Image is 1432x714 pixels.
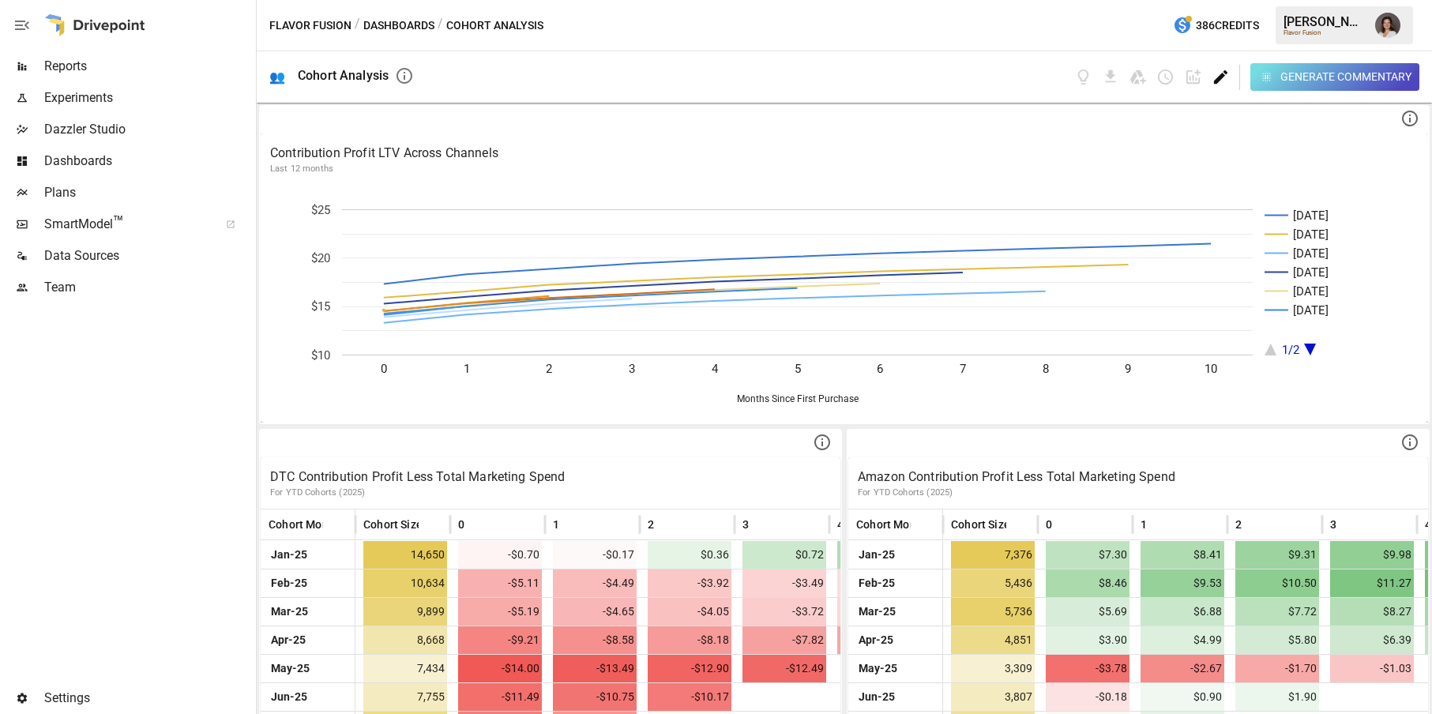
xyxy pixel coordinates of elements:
[269,683,310,711] span: Jun-25
[1330,598,1414,626] span: $8.27
[856,626,896,654] span: Apr-25
[951,683,1035,711] span: 3,807
[1046,655,1129,682] span: -$3.78
[298,68,389,83] div: Cohort Analysis
[1141,517,1147,532] span: 1
[311,203,330,217] text: $25
[1184,68,1202,86] button: Add widget
[1330,626,1414,654] span: $6.39
[1330,541,1414,569] span: $9.98
[44,152,253,171] span: Dashboards
[553,626,637,654] span: -$8.58
[742,541,826,569] span: $0.72
[1046,683,1129,711] span: -$0.18
[648,517,654,532] span: 2
[648,626,731,654] span: -$8.18
[856,569,897,597] span: Feb-25
[1284,14,1366,29] div: [PERSON_NAME]
[553,569,637,597] span: -$4.49
[1425,517,1431,532] span: 4
[1235,655,1319,682] span: -$1.70
[1156,68,1175,86] button: Schedule dashboard
[1282,343,1299,357] text: 1/2
[1375,13,1400,38] img: Franziska Ibscher
[1235,569,1319,597] span: $10.50
[656,513,678,535] button: Sort
[837,626,921,654] span: -$7.48
[1141,541,1224,569] span: $8.41
[1054,513,1076,535] button: Sort
[1141,626,1224,654] span: $4.99
[648,598,731,626] span: -$4.05
[269,626,308,654] span: Apr-25
[269,70,285,85] div: 👥
[951,569,1035,597] span: 5,436
[1141,683,1224,711] span: $0.90
[951,626,1035,654] span: 4,851
[553,598,637,626] span: -$4.65
[837,541,921,569] span: $1.10
[795,362,801,376] text: 5
[311,251,330,265] text: $20
[458,655,542,682] span: -$14.00
[420,513,442,535] button: Sort
[912,513,934,535] button: Sort
[270,487,831,499] p: For YTD Cohorts (2025)
[1141,655,1224,682] span: -$2.67
[458,569,542,597] span: -$5.11
[1102,68,1120,86] button: Download dashboard
[1366,3,1410,47] button: Franziska Ibscher
[951,655,1035,682] span: 3,309
[270,163,1419,175] p: Last 12 months
[856,541,897,569] span: Jan-25
[363,541,447,569] span: 14,650
[1330,569,1414,597] span: $11.27
[1293,209,1329,223] text: [DATE]
[1235,541,1319,569] span: $9.31
[1167,11,1265,40] button: 386Credits
[44,246,253,265] span: Data Sources
[742,626,826,654] span: -$7.82
[325,513,347,535] button: Sort
[261,186,1428,423] svg: A chart.
[750,513,772,535] button: Sort
[742,517,749,532] span: 3
[44,120,253,139] span: Dazzler Studio
[1235,598,1319,626] span: $7.72
[1148,513,1171,535] button: Sort
[381,362,387,376] text: 0
[1293,303,1329,318] text: [DATE]
[1125,362,1131,376] text: 9
[269,569,310,597] span: Feb-25
[546,362,552,376] text: 2
[363,569,447,597] span: 10,634
[458,598,542,626] span: -$5.19
[44,183,253,202] span: Plans
[951,541,1035,569] span: 7,376
[363,16,434,36] button: Dashboards
[458,626,542,654] span: -$9.21
[712,362,719,376] text: 4
[1293,265,1329,280] text: [DATE]
[311,348,330,363] text: $10
[363,626,447,654] span: 8,668
[553,655,637,682] span: -$13.49
[269,655,312,682] span: May-25
[1293,284,1329,299] text: [DATE]
[1293,227,1329,242] text: [DATE]
[858,487,1419,499] p: For YTD Cohorts (2025)
[466,513,488,535] button: Sort
[877,362,883,376] text: 6
[363,598,447,626] span: 9,899
[1280,67,1411,87] div: Generate Commentary
[311,299,330,314] text: $15
[629,362,635,376] text: 3
[1046,626,1129,654] span: $3.90
[648,569,731,597] span: -$3.92
[951,598,1035,626] span: 5,736
[1284,29,1366,36] div: Flavor Fusion
[856,598,898,626] span: Mar-25
[1250,63,1420,91] button: Generate Commentary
